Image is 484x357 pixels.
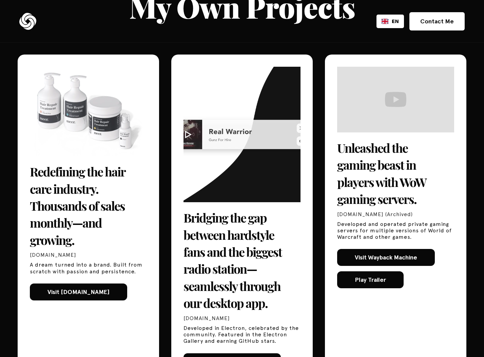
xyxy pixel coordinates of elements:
[183,209,301,311] h3: Bridging the gap between hardstyle fans and the biggest radio station—seamlessly through our desk...
[337,221,454,240] p: Developed and operated private gaming servers for multiple versions of World of Warcraft and othe...
[30,163,147,248] h3: Redefining the hair care industry. Thousands of sales monthly—and growing.
[337,211,454,217] p: [DOMAIN_NAME] (Archived)
[376,15,404,28] div: Language Switcher
[355,277,386,283] div: Play Trailer
[30,283,127,300] a: Visit [DOMAIN_NAME]
[337,139,454,208] h3: Unleashed the gaming beast in players with WoW gaming servers.
[47,289,110,295] div: Visit [DOMAIN_NAME]
[30,261,147,274] p: A dream turned into a brand. Built from scratch with passion and persistence.
[409,12,465,30] a: Contact Me
[337,249,435,266] a: Visit Wayback Machine
[183,315,301,321] p: [DOMAIN_NAME]
[376,15,404,28] div: Language selected: English
[337,271,404,288] a: Play Trailer
[355,254,417,260] div: Visit Wayback Machine
[30,252,147,258] p: [DOMAIN_NAME]
[183,325,301,344] p: Developed in Electron, celebrated by the community. Featured in the Electron Gallery and earning ...
[337,67,454,132] iframe: LightFuture - wowfuture.eu WoW Free Server Trailer 4K upscale
[382,19,388,24] img: English flag
[382,18,399,25] a: EN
